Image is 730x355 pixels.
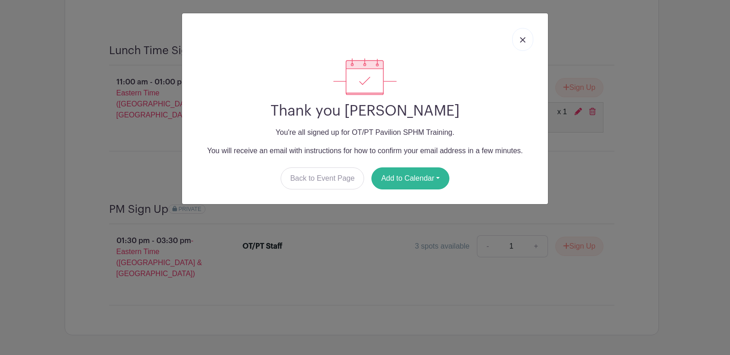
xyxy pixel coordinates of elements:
[371,167,449,189] button: Add to Calendar
[520,37,525,43] img: close_button-5f87c8562297e5c2d7936805f587ecaba9071eb48480494691a3f1689db116b3.svg
[281,167,365,189] a: Back to Event Page
[333,58,397,95] img: signup_complete-c468d5dda3e2740ee63a24cb0ba0d3ce5d8a4ecd24259e683200fb1569d990c8.svg
[189,102,541,120] h2: Thank you [PERSON_NAME]
[189,127,541,138] p: You're all signed up for OT/PT Pavilion SPHM Training.
[189,145,541,156] p: You will receive an email with instructions for how to confirm your email address in a few minutes.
